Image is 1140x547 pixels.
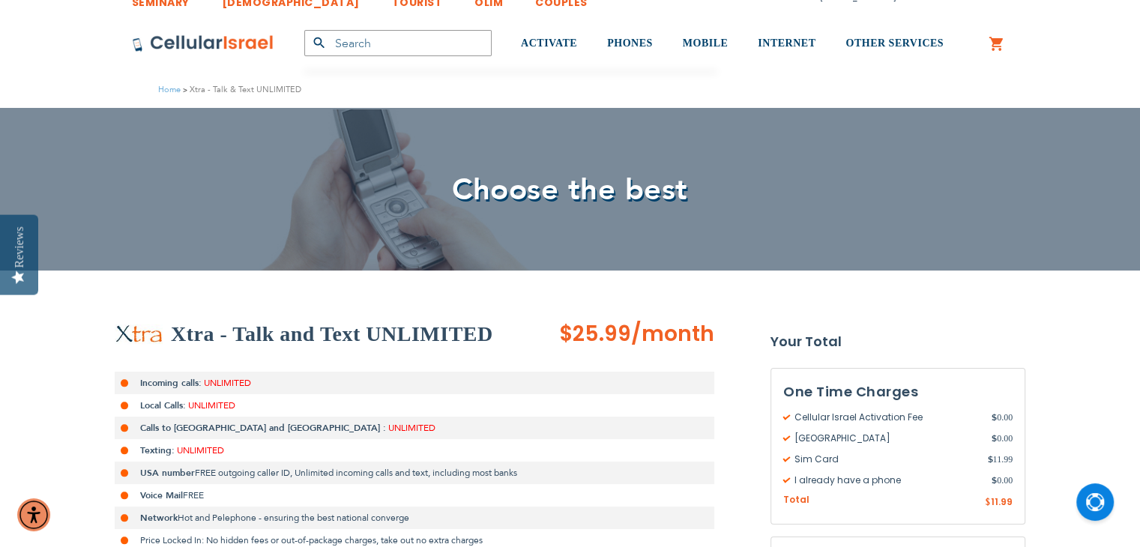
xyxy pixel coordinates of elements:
[631,319,714,349] span: /month
[683,37,729,49] span: MOBILE
[992,432,997,445] span: $
[559,319,631,348] span: $25.99
[992,474,997,487] span: $
[758,37,815,49] span: INTERNET
[140,422,386,434] strong: Calls to [GEOGRAPHIC_DATA] and [GEOGRAPHIC_DATA] :
[783,493,809,507] span: Total
[158,84,181,95] a: Home
[783,474,992,487] span: I already have a phone
[140,512,178,524] strong: Network
[140,467,195,479] strong: USA number
[783,432,992,445] span: [GEOGRAPHIC_DATA]
[683,16,729,72] a: MOBILE
[992,432,1013,445] span: 0.00
[607,37,653,49] span: PHONES
[845,37,944,49] span: OTHER SERVICES
[521,37,577,49] span: ACTIVATE
[783,453,987,466] span: Sim Card
[177,444,224,456] span: UNLIMITED
[985,496,991,510] span: $
[845,16,944,72] a: OTHER SERVICES
[758,16,815,72] a: INTERNET
[140,489,183,501] strong: Voice Mail
[992,411,1013,424] span: 0.00
[140,377,202,389] strong: Incoming calls:
[987,453,1013,466] span: 11.99
[132,34,274,52] img: Cellular Israel Logo
[770,330,1025,353] strong: Your Total
[183,489,204,501] span: FREE
[783,381,1013,403] h3: One Time Charges
[195,467,517,479] span: FREE outgoing caller ID, Unlimited incoming calls and text, including most banks
[992,474,1013,487] span: 0.00
[388,422,435,434] span: UNLIMITED
[607,16,653,72] a: PHONES
[115,324,163,344] img: Xtra - Talk & Text UNLIMITED
[992,411,997,424] span: $
[171,319,493,349] h2: Xtra - Talk and Text UNLIMITED
[17,498,50,531] div: Accessibility Menu
[204,377,251,389] span: UNLIMITED
[521,16,577,72] a: ACTIVATE
[13,226,26,268] div: Reviews
[178,512,409,524] span: Hot and Pelephone - ensuring the best national converge
[140,399,186,411] strong: Local Calls:
[181,82,301,97] li: Xtra - Talk & Text UNLIMITED
[188,399,235,411] span: UNLIMITED
[987,453,992,466] span: $
[783,411,992,424] span: Cellular Israel Activation Fee
[140,444,175,456] strong: Texting:
[991,495,1013,508] span: 11.99
[304,30,492,56] input: Search
[452,169,688,211] span: Choose the best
